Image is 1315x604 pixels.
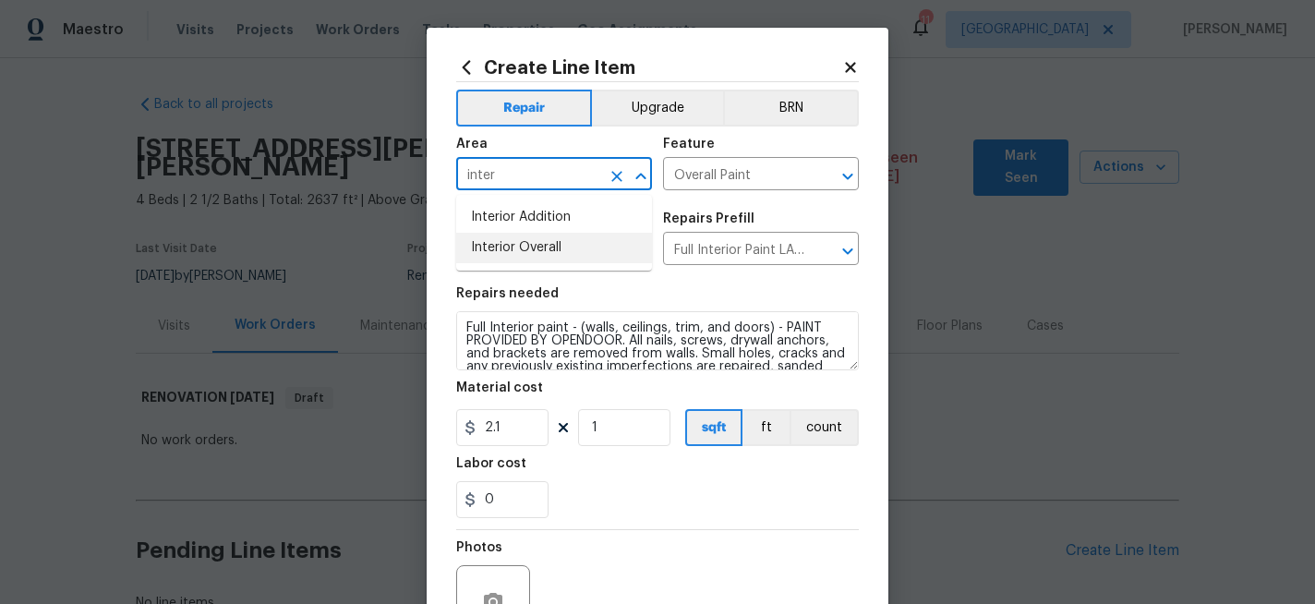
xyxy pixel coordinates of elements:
[742,409,790,446] button: ft
[685,409,742,446] button: sqft
[663,138,715,151] h5: Feature
[456,138,488,151] h5: Area
[456,202,652,233] li: Interior Addition
[456,311,859,370] textarea: Full Interior paint - (walls, ceilings, trim, and doors) - PAINT PROVIDED BY OPENDOOR. All nails,...
[604,163,630,189] button: Clear
[790,409,859,446] button: count
[723,90,859,127] button: BRN
[663,212,754,225] h5: Repairs Prefill
[835,238,861,264] button: Open
[456,233,652,263] li: Interior Overall
[835,163,861,189] button: Open
[456,541,502,554] h5: Photos
[456,457,526,470] h5: Labor cost
[628,163,654,189] button: Close
[456,57,842,78] h2: Create Line Item
[592,90,724,127] button: Upgrade
[456,381,543,394] h5: Material cost
[456,287,559,300] h5: Repairs needed
[456,90,592,127] button: Repair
